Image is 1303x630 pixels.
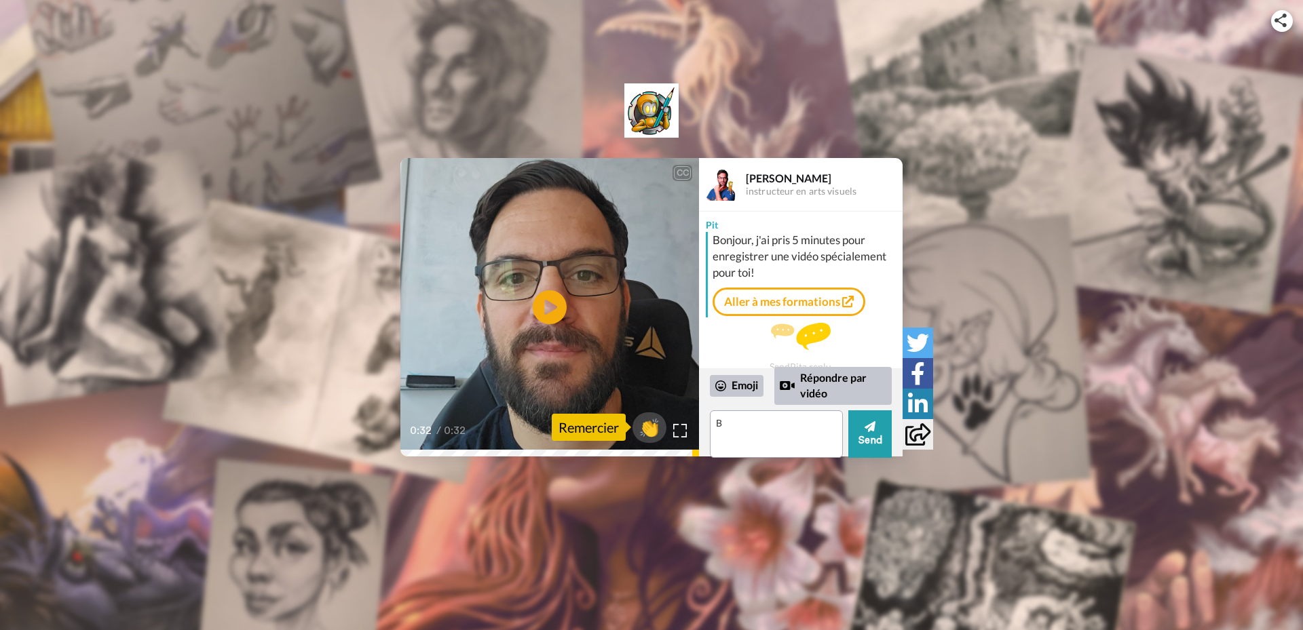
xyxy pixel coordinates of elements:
[624,83,679,138] img: logo
[673,424,687,437] img: Full screen
[710,375,763,397] div: Emoji
[746,172,902,184] div: [PERSON_NAME]
[674,166,691,180] div: CC
[713,288,865,316] a: Aller à mes formations
[436,422,441,439] span: /
[848,410,892,458] button: Send
[780,378,795,394] div: Reply by Video
[632,416,666,438] span: 👏
[713,232,899,281] div: Bonjour, j'ai pris 5 minutes pour enregistrer une vidéo spécialement pour toi!
[699,212,903,232] div: Pit
[699,323,903,372] div: Send Pit a reply.
[771,323,831,350] img: message.svg
[632,412,666,443] button: 👏
[746,186,902,197] div: instructeur en arts visuels
[552,414,626,441] div: Remercier
[410,422,434,439] span: 0:32
[1274,14,1287,27] img: ic_share.svg
[710,410,843,458] textarea: B
[706,168,739,201] img: Profile Image
[774,367,892,404] div: Répondre par vidéo
[444,422,468,439] span: 0:32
